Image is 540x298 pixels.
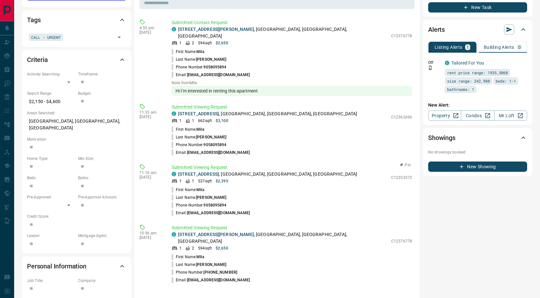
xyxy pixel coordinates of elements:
[187,278,250,282] span: [EMAIL_ADDRESS][DOMAIN_NAME]
[172,111,176,116] div: condos.ca
[216,40,228,46] p: $2,650
[198,40,212,46] p: 594 sqft
[172,64,227,70] p: Phone Number:
[447,86,474,92] span: bathrooms: 1
[31,34,61,40] span: CALL - URGENT
[484,45,514,49] p: Building Alerts
[172,27,176,31] div: condos.ca
[78,175,126,181] p: Baths:
[178,27,254,32] a: [STREET_ADDRESS][PERSON_NAME]
[187,211,250,215] span: [EMAIL_ADDRESS][DOMAIN_NAME]
[179,245,182,251] p: 1
[216,245,228,251] p: $2,650
[494,110,527,121] a: Mr.Loft
[172,134,227,140] p: Last Name:
[187,73,250,77] span: [EMAIL_ADDRESS][DOMAIN_NAME]
[216,178,228,184] p: $2,395
[27,15,40,25] h2: Tags
[216,118,228,124] p: $3,100
[27,96,75,107] p: $2,150 - $4,600
[428,149,527,155] p: No showings booked
[428,130,527,145] div: Showings
[115,33,124,42] button: Open
[203,203,226,207] span: 9058095894
[198,178,212,184] p: 537 sqft
[518,45,521,49] p: 0
[428,2,527,13] button: New Task
[203,143,226,147] span: 9058095894
[139,26,162,30] p: 4:50 pm
[139,235,162,240] p: [DATE]
[139,110,162,115] p: 11:35 am
[192,178,194,184] p: 1
[172,150,250,155] p: Email:
[428,22,527,37] div: Alerts
[203,270,237,275] span: [PHONE_NUMBER]
[196,188,204,192] span: Mila
[27,278,75,284] p: Job Title:
[179,178,182,184] p: 1
[139,30,162,35] p: [DATE]
[178,231,388,245] p: , [GEOGRAPHIC_DATA], [GEOGRAPHIC_DATA], [GEOGRAPHIC_DATA]
[179,40,182,46] p: 1
[435,45,463,49] p: Listing Alerts
[172,49,204,55] p: First Name:
[27,214,126,219] p: Credit Score:
[27,233,75,239] p: Lawyer:
[139,231,162,235] p: 10:56 am
[203,65,226,69] span: 9058095894
[196,135,226,139] span: [PERSON_NAME]
[192,40,194,46] p: 2
[496,78,516,84] span: beds: 1-1
[196,57,226,62] span: [PERSON_NAME]
[78,91,126,96] p: Budget:
[428,66,433,70] svg: Push Notification Only
[139,115,162,119] p: [DATE]
[139,171,162,175] p: 11:16 am
[178,232,254,237] a: [STREET_ADDRESS][PERSON_NAME]
[428,133,455,143] h2: Showings
[172,127,204,132] p: First Name:
[172,142,227,148] p: Phone Number:
[172,187,204,193] p: First Name:
[178,26,388,39] p: , [GEOGRAPHIC_DATA], [GEOGRAPHIC_DATA], [GEOGRAPHIC_DATA]
[27,55,48,65] h2: Criteria
[196,49,204,54] span: Mila
[428,24,445,35] h2: Alerts
[172,57,227,62] p: Last Name:
[27,110,126,116] p: Areas Searched:
[391,114,412,120] p: C12363696
[196,255,204,259] span: MIla
[27,136,126,142] p: Motivation:
[172,232,176,237] div: condos.ca
[78,156,126,162] p: Min Size:
[27,194,75,200] p: Pre-Approved:
[27,156,75,162] p: Home Type:
[172,104,412,110] p: Submitted Viewing Request
[391,33,412,39] p: C12376778
[445,61,449,65] div: condos.ca
[172,86,412,96] div: Hi I’m interested in renting this apartment
[172,19,412,26] p: Submitted Contact Request
[172,195,227,200] p: Last Name:
[447,69,508,76] span: rent price range: 1935,5060
[196,195,226,200] span: [PERSON_NAME]
[172,202,227,208] p: Phone Number:
[391,238,412,244] p: C12376778
[428,162,527,172] button: New Showing
[27,116,126,133] p: [GEOGRAPHIC_DATA], [GEOGRAPHIC_DATA], [GEOGRAPHIC_DATA]
[192,245,194,251] p: 2
[187,150,250,155] span: [EMAIL_ADDRESS][DOMAIN_NAME]
[172,81,412,85] p: Note from Mila
[172,262,227,267] p: Last Name:
[172,254,204,260] p: First Name:
[396,162,415,168] button: Pin
[178,110,357,117] p: , [GEOGRAPHIC_DATA], [GEOGRAPHIC_DATA], [GEOGRAPHIC_DATA]
[172,277,250,283] p: Email:
[172,164,412,171] p: Submitted Viewing Request
[27,259,126,274] div: Personal Information
[428,60,441,66] p: Off
[461,110,494,121] a: Condos
[198,118,212,124] p: 662 sqft
[78,194,126,200] p: Pre-Approval Amount:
